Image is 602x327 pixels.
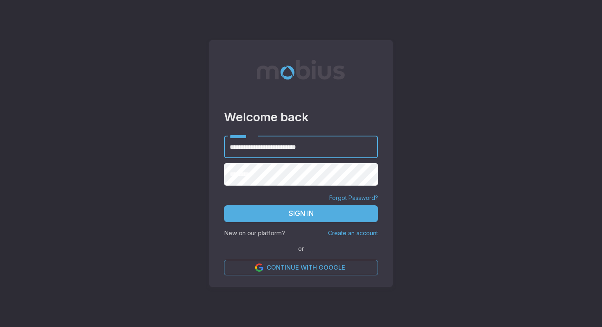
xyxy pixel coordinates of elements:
[296,244,306,253] span: or
[224,108,378,126] h3: Welcome back
[224,229,285,238] p: New on our platform?
[224,260,378,275] a: Continue with Google
[329,194,378,202] a: Forgot Password?
[328,229,378,236] a: Create an account
[224,205,378,223] button: Sign In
